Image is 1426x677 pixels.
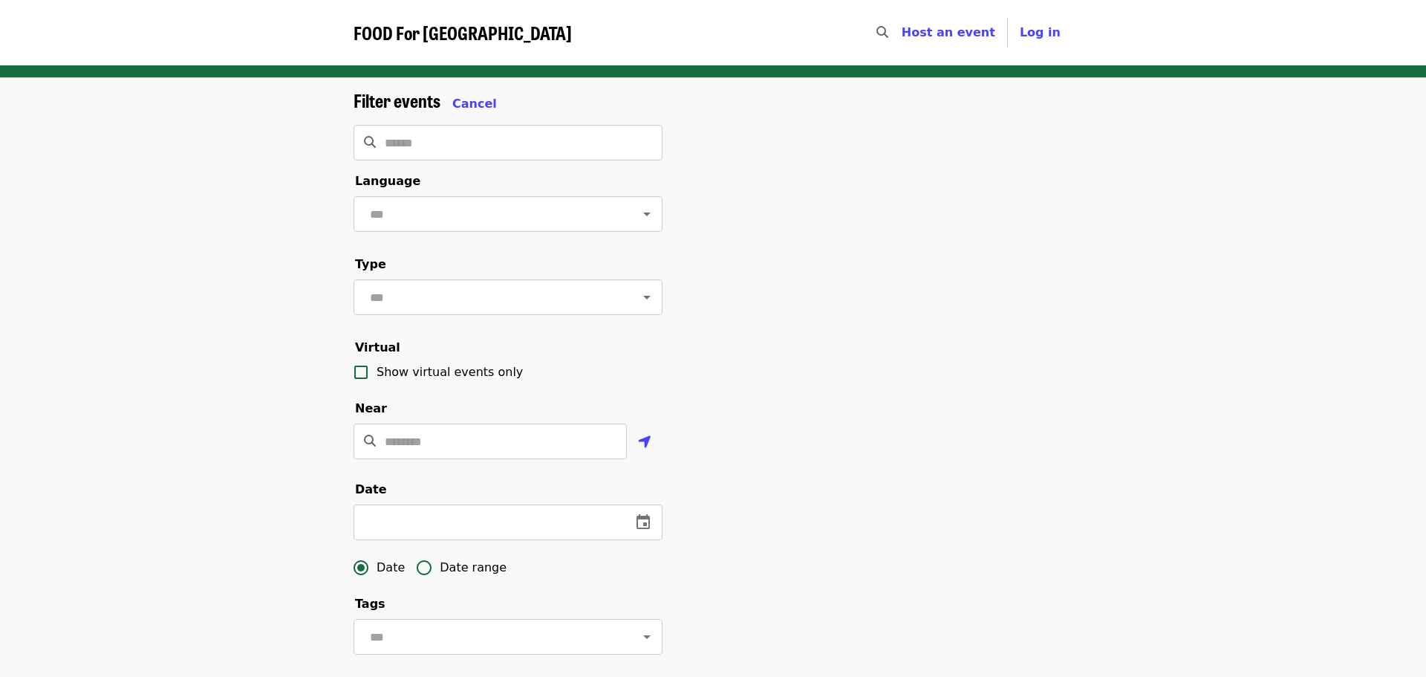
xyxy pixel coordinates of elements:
button: Open [637,204,657,224]
a: FOOD For [GEOGRAPHIC_DATA] [354,22,572,44]
i: location-arrow icon [638,433,651,451]
span: Show virtual events only [377,365,523,379]
input: Search [385,125,662,161]
span: Date [377,559,405,577]
input: Location [385,424,627,459]
span: Date range [440,559,507,577]
button: Cancel [452,95,497,113]
i: search icon [364,135,376,149]
button: Use my location [627,425,662,461]
span: Type [355,257,386,271]
button: Log in [1008,18,1072,48]
span: Virtual [355,340,400,354]
button: Open [637,287,657,308]
input: Search [897,15,909,51]
a: Host an event [902,25,995,39]
i: search icon [876,25,888,39]
button: Open [637,626,657,647]
span: Date [355,482,387,496]
span: Cancel [452,97,497,111]
span: Tags [355,597,385,611]
i: search icon [364,434,376,448]
span: Near [355,401,387,415]
span: Language [355,174,420,188]
span: Log in [1020,25,1061,39]
span: FOOD For [GEOGRAPHIC_DATA] [354,19,572,45]
span: Filter events [354,87,440,113]
button: change date [625,505,661,540]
